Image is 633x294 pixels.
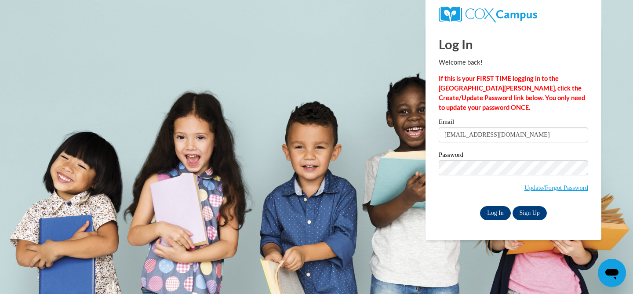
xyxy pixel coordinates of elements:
[513,206,547,220] a: Sign Up
[439,119,588,127] label: Email
[598,259,626,287] iframe: Button to launch messaging window
[480,206,511,220] input: Log In
[524,184,588,191] a: Update/Forgot Password
[439,58,588,67] p: Welcome back!
[439,7,537,22] img: COX Campus
[439,35,588,53] h1: Log In
[439,152,588,160] label: Password
[439,7,588,22] a: COX Campus
[439,75,585,111] strong: If this is your FIRST TIME logging in to the [GEOGRAPHIC_DATA][PERSON_NAME], click the Create/Upd...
